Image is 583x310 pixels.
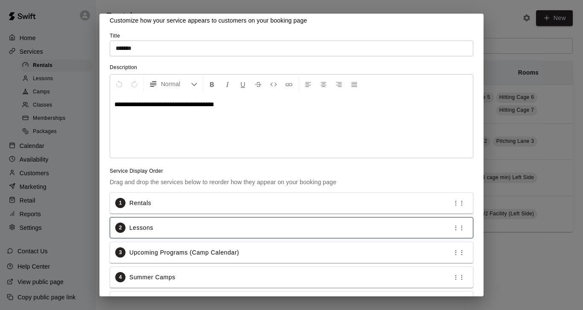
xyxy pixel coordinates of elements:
button: Format Strikethrough [251,76,265,92]
button: Format Underline [236,76,250,92]
p: Lessons [129,223,153,232]
button: Formatting Options [146,76,201,92]
p: Upcoming Programs (Camp Calendar) [129,248,239,257]
p: Customize how your service appears to customers on your booking page [110,16,473,25]
button: Redo [127,76,142,92]
button: Undo [112,76,126,92]
button: Insert Code [266,76,281,92]
button: Format Italics [220,76,235,92]
div: 1 [115,198,125,208]
button: Insert Link [282,76,296,92]
button: Center Align [316,76,331,92]
p: ⋮⋮ [453,273,465,281]
span: Service Display Order [110,167,473,176]
button: Right Align [332,76,346,92]
button: Format Bold [205,76,219,92]
span: Description [110,64,137,70]
span: Normal [161,80,191,88]
p: Summer Camps [129,273,175,282]
div: 3 [115,247,125,258]
button: Left Align [301,76,315,92]
div: 2 [115,223,125,233]
p: Drag and drop the services below to reorder how they appear on your booking page [110,178,473,186]
p: ⋮⋮ [453,223,465,232]
button: Justify Align [347,76,361,92]
p: Rentals [129,199,151,208]
p: ⋮⋮ [453,248,465,257]
p: ⋮⋮ [453,199,465,207]
span: Title [110,33,120,39]
div: 4 [115,272,125,282]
